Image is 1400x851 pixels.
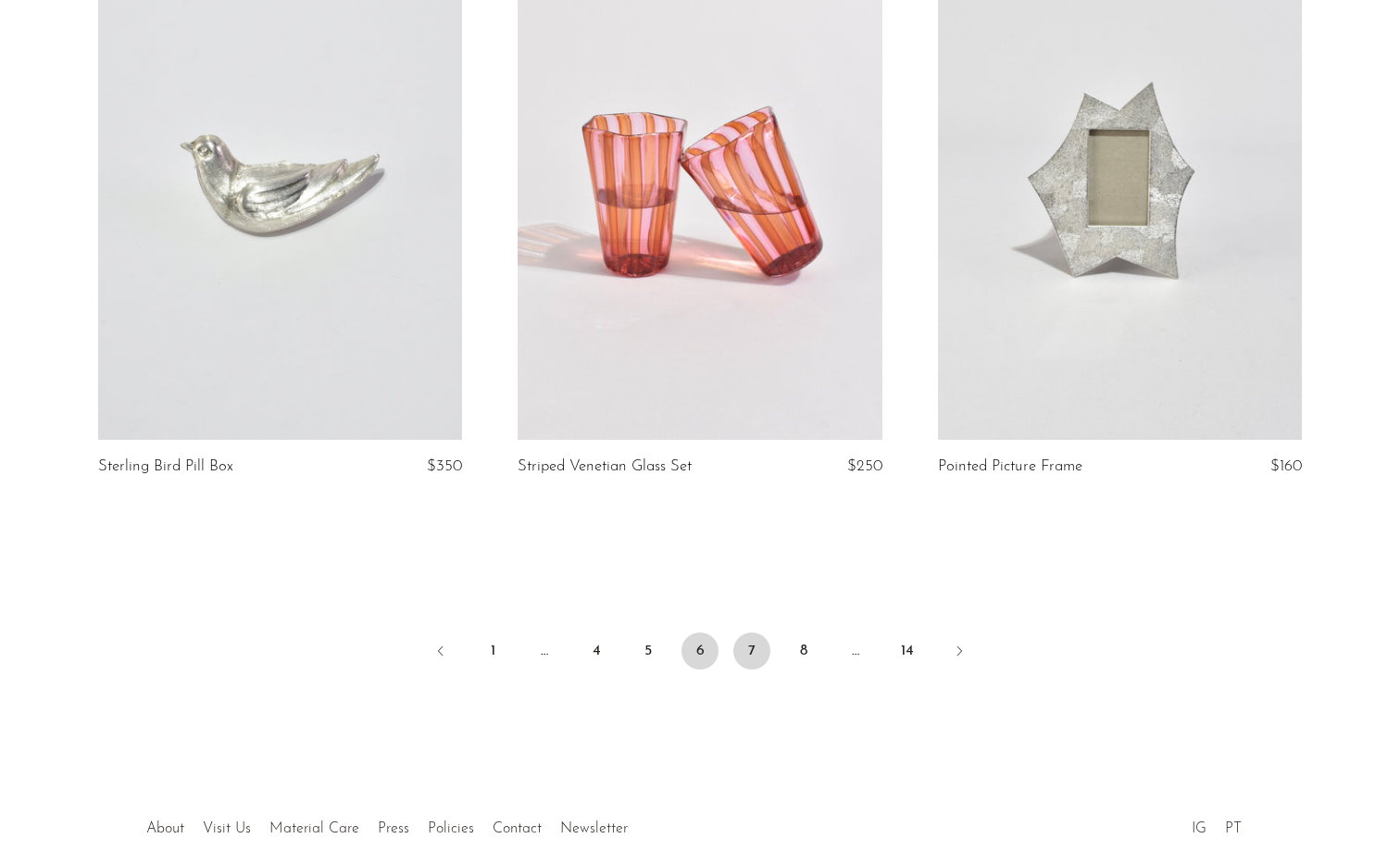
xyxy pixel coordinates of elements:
a: 14 [889,632,926,670]
span: $160 [1270,458,1302,474]
a: 7 [733,632,770,670]
ul: Social Medias [1182,807,1251,842]
a: IG [1192,821,1206,836]
span: $350 [427,458,462,474]
a: Striped Venetian Glass Set [518,458,692,475]
a: 1 [474,632,511,670]
a: Next [941,632,978,673]
a: 5 [630,632,667,670]
a: 4 [578,632,615,670]
a: Sterling Bird Pill Box [98,458,233,475]
a: 8 [785,632,822,670]
a: About [146,821,184,836]
a: Visit Us [203,821,251,836]
a: Material Care [269,821,359,836]
a: Contact [493,821,542,836]
a: Pointed Picture Frame [938,458,1082,475]
span: … [837,632,874,670]
a: Press [378,821,409,836]
a: Previous [422,632,459,673]
span: $250 [847,458,882,474]
a: PT [1225,821,1242,836]
ul: Quick links [137,807,637,842]
span: 6 [681,632,719,670]
a: Policies [428,821,474,836]
span: … [526,632,563,670]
